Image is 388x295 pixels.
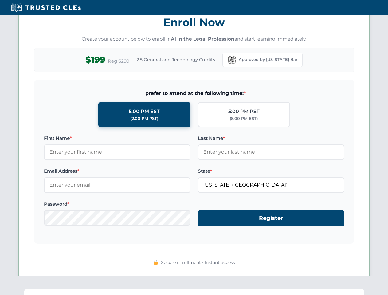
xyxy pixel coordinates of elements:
[171,36,234,42] strong: AI in the Legal Profession
[85,53,105,67] span: $199
[161,259,235,266] span: Secure enrollment • Instant access
[44,167,190,175] label: Email Address
[228,108,260,116] div: 5:00 PM PST
[44,89,344,97] span: I prefer to attend at the following time:
[34,13,354,32] h3: Enroll Now
[44,177,190,193] input: Enter your email
[9,3,83,12] img: Trusted CLEs
[239,57,297,63] span: Approved by [US_STATE] Bar
[230,116,258,122] div: (8:00 PM EST)
[44,200,190,208] label: Password
[108,57,129,65] span: Reg $299
[153,260,158,265] img: 🔒
[228,56,236,64] img: Florida Bar
[44,144,190,160] input: Enter your first name
[44,135,190,142] label: First Name
[198,144,344,160] input: Enter your last name
[34,36,354,43] p: Create your account below to enroll in and start learning immediately.
[131,116,158,122] div: (2:00 PM PST)
[137,56,215,63] span: 2.5 General and Technology Credits
[198,135,344,142] label: Last Name
[198,210,344,226] button: Register
[198,177,344,193] input: Florida (FL)
[198,167,344,175] label: State
[129,108,160,116] div: 5:00 PM EST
